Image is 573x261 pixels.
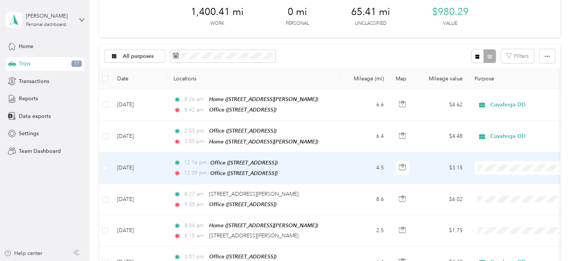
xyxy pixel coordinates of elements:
[209,253,276,259] span: Office ([STREET_ADDRESS])
[288,6,307,18] span: 0 mi
[111,215,167,246] td: [DATE]
[123,54,154,59] span: All purposes
[26,23,66,27] div: Personal dashboard
[416,152,469,184] td: $3.15
[210,160,277,166] span: Office ([STREET_ADDRESS])
[351,6,390,18] span: 65.41 mi
[416,68,469,89] th: Mileage value
[209,107,276,113] span: Office ([STREET_ADDRESS])
[355,20,386,27] p: Unclassified
[340,184,390,215] td: 8.6
[209,232,299,239] span: [STREET_ADDRESS][PERSON_NAME]
[19,130,39,137] span: Settings
[19,77,49,85] span: Transactions
[340,121,390,152] td: 6.4
[340,152,390,184] td: 4.5
[490,132,559,140] span: Cuyahoga DD
[184,95,205,104] span: 8:26 am
[19,60,30,68] span: Trips
[416,121,469,152] td: $4.48
[184,106,205,114] span: 8:42 am
[111,184,167,215] td: [DATE]
[209,96,318,102] span: Home ([STREET_ADDRESS][PERSON_NAME])
[71,60,82,67] span: 17
[490,101,559,109] span: Cuyahoga DD
[209,191,299,197] span: [STREET_ADDRESS][PERSON_NAME]
[111,68,167,89] th: Date
[340,89,390,121] td: 6.6
[209,201,276,207] span: Office ([STREET_ADDRESS])
[209,222,318,228] span: Home ([STREET_ADDRESS][PERSON_NAME])
[501,49,534,63] button: Filters
[184,169,207,177] span: 12:39 pm
[390,68,416,89] th: Map
[191,6,244,18] span: 1,400.41 mi
[432,6,469,18] span: $980.29
[184,137,205,146] span: 3:05 pm
[416,184,469,215] td: $6.02
[531,219,573,261] iframe: Everlance-gr Chat Button Frame
[416,215,469,246] td: $1.75
[4,249,42,257] button: Help center
[184,253,205,261] span: 3:01 pm
[286,20,309,27] p: Personal
[184,190,205,198] span: 8:27 am
[111,89,167,121] td: [DATE]
[209,139,318,145] span: Home ([STREET_ADDRESS][PERSON_NAME])
[184,232,205,240] span: 8:10 am
[19,147,61,155] span: Team Dashboard
[184,201,205,209] span: 9:00 am
[443,20,457,27] p: Value
[111,152,167,184] td: [DATE]
[209,128,276,134] span: Office ([STREET_ADDRESS])
[184,127,205,135] span: 2:55 pm
[167,68,340,89] th: Locations
[340,215,390,246] td: 2.5
[416,89,469,121] td: $4.62
[19,95,38,103] span: Reports
[111,121,167,152] td: [DATE]
[340,68,390,89] th: Mileage (mi)
[210,170,277,176] span: Office ([STREET_ADDRESS])
[210,20,224,27] p: Work
[184,158,207,167] span: 12:16 pm
[19,42,33,50] span: Home
[26,12,73,20] div: [PERSON_NAME]
[19,112,51,120] span: Data exports
[184,222,205,230] span: 8:04 am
